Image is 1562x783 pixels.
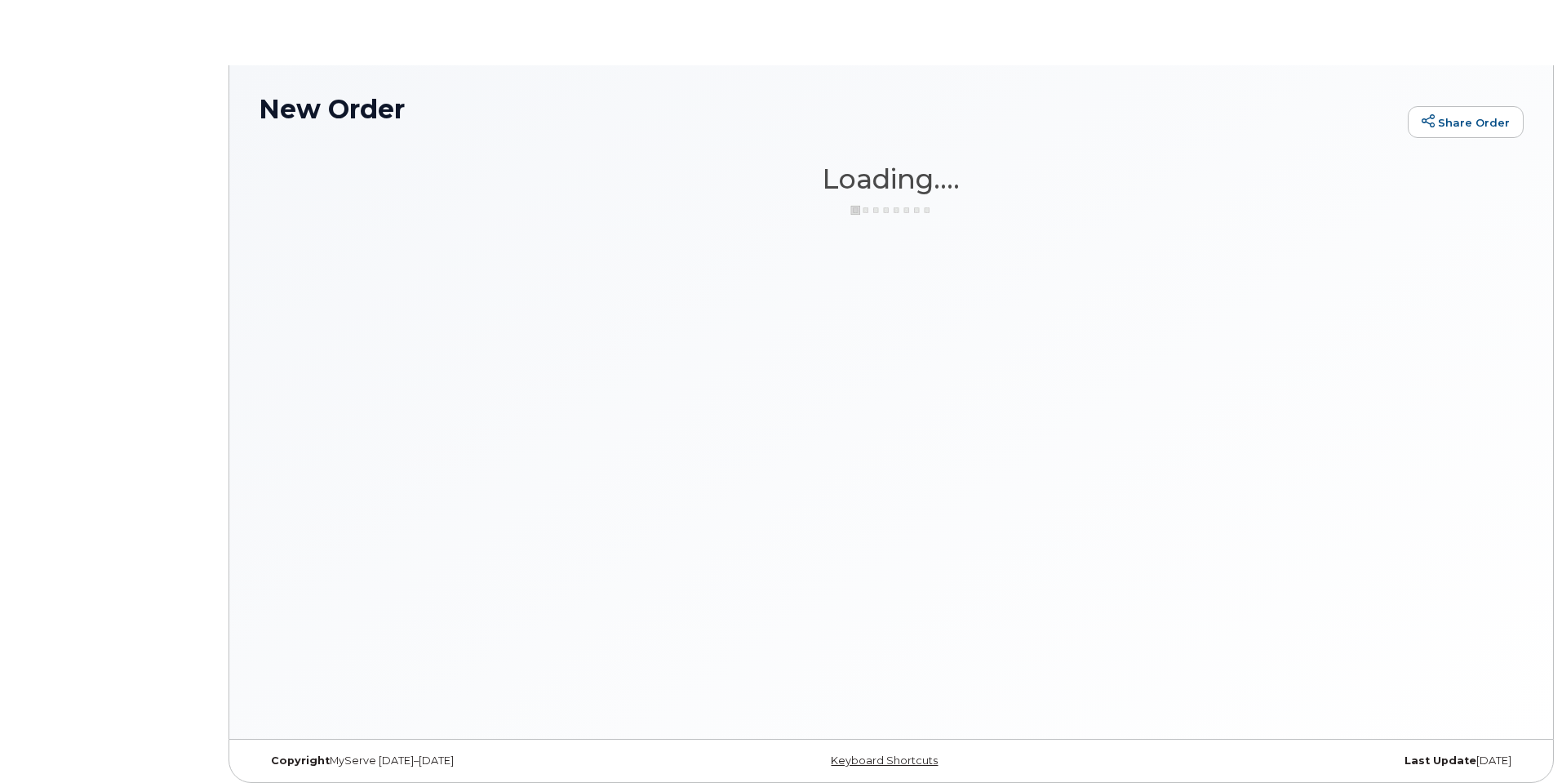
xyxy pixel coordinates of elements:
[1102,754,1524,767] div: [DATE]
[1404,754,1476,767] strong: Last Update
[259,164,1524,194] h1: Loading....
[1408,106,1524,139] a: Share Order
[850,204,932,216] img: ajax-loader-3a6953c30dc77f0bf724df975f13086db4f4c1262e45940f03d1251963f1bf2e.gif
[259,95,1400,123] h1: New Order
[831,754,938,767] a: Keyboard Shortcuts
[271,754,330,767] strong: Copyright
[259,754,681,767] div: MyServe [DATE]–[DATE]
